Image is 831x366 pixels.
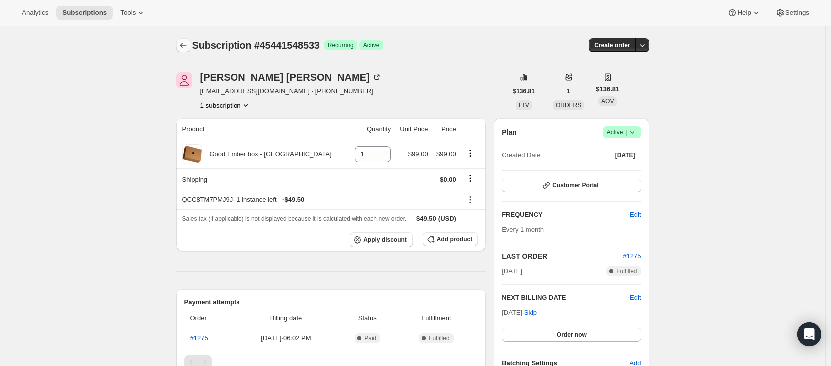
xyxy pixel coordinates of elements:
[436,150,456,158] span: $99.00
[630,293,641,303] button: Edit
[594,41,630,49] span: Create order
[176,38,190,52] button: Subscriptions
[182,144,202,164] img: product img
[176,72,192,88] span: JoAnn Sheridan
[190,334,208,342] a: #1275
[721,6,767,20] button: Help
[502,226,544,233] span: Every 1 month
[363,236,407,244] span: Apply discount
[341,313,394,323] span: Status
[623,251,641,261] button: #1275
[363,41,380,49] span: Active
[200,72,382,82] div: [PERSON_NAME] [PERSON_NAME]
[423,232,478,246] button: Add product
[630,210,641,220] span: Edit
[200,86,382,96] span: [EMAIL_ADDRESS][DOMAIN_NAME] · [PHONE_NUMBER]
[769,6,815,20] button: Settings
[436,214,456,224] span: (USD)
[502,293,630,303] h2: NEXT BILLING DATE
[607,127,637,137] span: Active
[200,100,251,110] button: Product actions
[737,9,751,17] span: Help
[182,215,407,222] span: Sales tax (if applicable) is not displayed because it is calculated with each new order.
[601,98,614,105] span: AOV
[518,305,543,321] button: Skip
[437,235,472,243] span: Add product
[462,148,478,159] button: Product actions
[120,9,136,17] span: Tools
[615,151,635,159] span: [DATE]
[431,118,459,140] th: Price
[416,215,436,222] span: $49.50
[609,148,641,162] button: [DATE]
[237,313,335,323] span: Billing date
[348,118,394,140] th: Quantity
[440,176,456,183] span: $0.00
[408,150,428,158] span: $99.00
[557,331,587,339] span: Order now
[502,210,630,220] h2: FREQUENCY
[400,313,472,323] span: Fulfillment
[556,102,581,109] span: ORDERS
[552,182,598,189] span: Customer Portal
[502,266,522,276] span: [DATE]
[176,168,349,190] th: Shipping
[797,322,821,346] div: Open Intercom Messenger
[394,118,431,140] th: Unit Price
[429,334,449,342] span: Fulfilled
[176,118,349,140] th: Product
[596,84,619,94] span: $136.81
[519,102,529,109] span: LTV
[524,308,537,318] span: Skip
[62,9,107,17] span: Subscriptions
[616,267,637,275] span: Fulfilled
[507,84,541,98] button: $136.81
[462,173,478,183] button: Shipping actions
[502,328,641,342] button: Order now
[502,150,540,160] span: Created Date
[624,207,647,223] button: Edit
[56,6,113,20] button: Subscriptions
[502,179,641,192] button: Customer Portal
[350,232,413,247] button: Apply discount
[182,195,456,205] div: QCC8TM7PMJ9J - 1 instance left
[192,40,320,51] span: Subscription #45441548533
[513,87,535,95] span: $136.81
[502,127,517,137] h2: Plan
[328,41,354,49] span: Recurring
[282,195,304,205] span: - $49.50
[202,149,332,159] div: Good Ember box - [GEOGRAPHIC_DATA]
[561,84,576,98] button: 1
[184,307,235,329] th: Order
[502,309,537,316] span: [DATE] ·
[623,252,641,260] a: #1275
[115,6,152,20] button: Tools
[785,9,809,17] span: Settings
[364,334,376,342] span: Paid
[589,38,636,52] button: Create order
[16,6,54,20] button: Analytics
[22,9,48,17] span: Analytics
[502,251,623,261] h2: LAST ORDER
[567,87,570,95] span: 1
[625,128,627,136] span: |
[184,297,478,307] h2: Payment attempts
[237,333,335,343] span: [DATE] · 06:02 PM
